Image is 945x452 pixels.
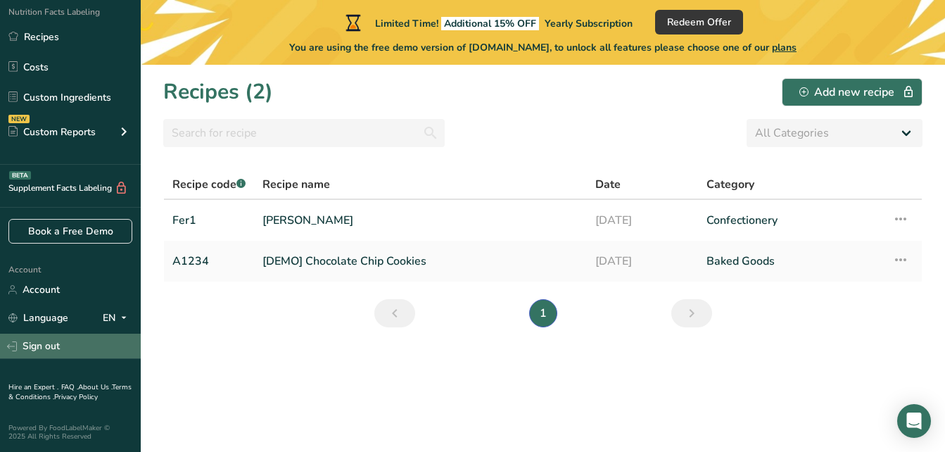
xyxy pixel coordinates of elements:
[262,246,578,276] a: [DEMO] Chocolate Chip Cookies
[441,17,539,30] span: Additional 15% OFF
[343,14,633,31] div: Limited Time!
[262,206,578,235] a: [PERSON_NAME]
[595,206,690,235] a: [DATE]
[595,246,690,276] a: [DATE]
[667,15,731,30] span: Redeem Offer
[706,176,754,193] span: Category
[78,382,112,392] a: About Us .
[163,76,273,108] h1: Recipes (2)
[8,382,132,402] a: Terms & Conditions .
[163,119,445,147] input: Search for recipe
[172,177,246,192] span: Recipe code
[8,306,68,330] a: Language
[9,171,31,180] div: BETA
[8,115,30,123] div: NEW
[545,17,633,30] span: Yearly Subscription
[655,10,743,34] button: Redeem Offer
[772,41,797,54] span: plans
[172,206,246,235] a: Fer1
[595,176,621,193] span: Date
[8,125,96,139] div: Custom Reports
[61,382,78,392] a: FAQ .
[799,84,905,101] div: Add new recipe
[706,206,875,235] a: Confectionery
[706,246,875,276] a: Baked Goods
[374,299,415,327] a: Previous page
[289,40,797,55] span: You are using the free demo version of [DOMAIN_NAME], to unlock all features please choose one of...
[671,299,712,327] a: Next page
[103,310,132,327] div: EN
[897,404,931,438] div: Open Intercom Messenger
[54,392,98,402] a: Privacy Policy
[782,78,922,106] button: Add new recipe
[8,219,132,244] a: Book a Free Demo
[262,176,330,193] span: Recipe name
[8,382,58,392] a: Hire an Expert .
[8,424,132,441] div: Powered By FoodLabelMaker © 2025 All Rights Reserved
[172,246,246,276] a: A1234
